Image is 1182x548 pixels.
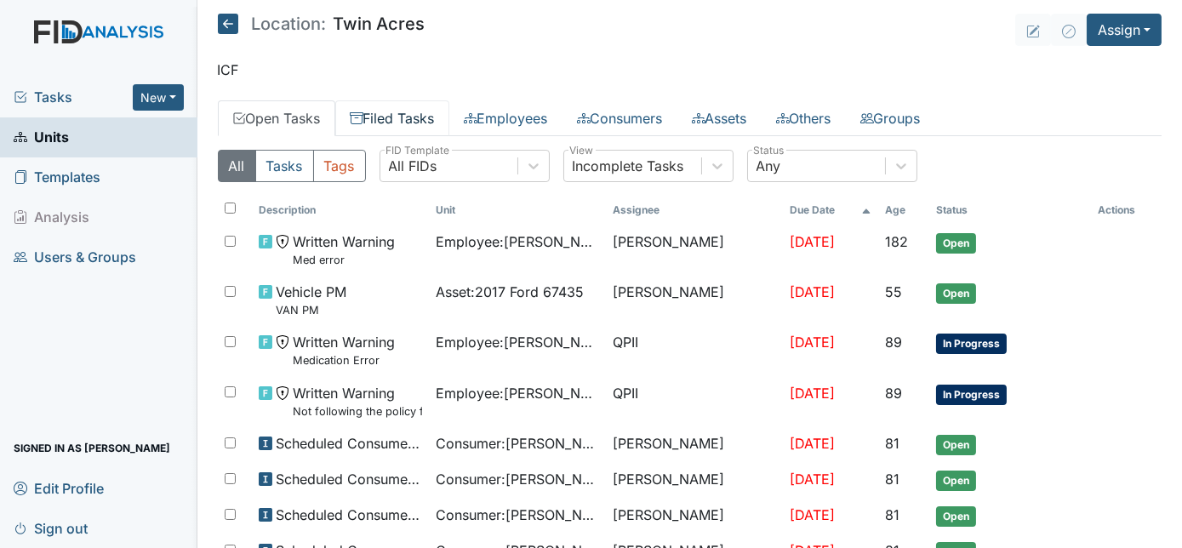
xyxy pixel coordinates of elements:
[429,196,606,225] th: Toggle SortBy
[885,283,902,300] span: 55
[293,332,395,368] span: Written Warning Medication Error
[293,403,422,420] small: Not following the policy for medication
[885,385,902,402] span: 89
[225,203,236,214] input: Toggle All Rows Selected
[790,506,835,523] span: [DATE]
[606,462,783,498] td: [PERSON_NAME]
[436,469,599,489] span: Consumer : [PERSON_NAME]
[878,196,929,225] th: Toggle SortBy
[335,100,449,136] a: Filed Tasks
[606,498,783,534] td: [PERSON_NAME]
[276,469,422,489] span: Scheduled Consumer Chart Review
[436,282,584,302] span: Asset : 2017 Ford 67435
[276,302,346,318] small: VAN PM
[133,84,184,111] button: New
[252,15,327,32] span: Location:
[936,435,976,455] span: Open
[293,352,395,368] small: Medication Error
[436,231,599,252] span: Employee : [PERSON_NAME]
[14,244,136,271] span: Users & Groups
[218,150,256,182] button: All
[606,376,783,426] td: QPII
[606,426,783,462] td: [PERSON_NAME]
[14,124,69,151] span: Units
[936,283,976,304] span: Open
[846,100,935,136] a: Groups
[436,433,599,454] span: Consumer : [PERSON_NAME]
[14,87,133,107] a: Tasks
[252,196,429,225] th: Toggle SortBy
[276,505,422,525] span: Scheduled Consumer Chart Review
[14,435,170,461] span: Signed in as [PERSON_NAME]
[218,150,366,182] div: Type filter
[783,196,878,225] th: Toggle SortBy
[885,233,908,250] span: 182
[790,385,835,402] span: [DATE]
[449,100,562,136] a: Employees
[436,383,599,403] span: Employee : [PERSON_NAME][GEOGRAPHIC_DATA]
[276,282,346,318] span: Vehicle PM VAN PM
[790,471,835,488] span: [DATE]
[436,332,599,352] span: Employee : [PERSON_NAME]
[790,283,835,300] span: [DATE]
[929,196,1091,225] th: Toggle SortBy
[276,433,422,454] span: Scheduled Consumer Chart Review
[255,150,314,182] button: Tasks
[936,334,1007,354] span: In Progress
[790,233,835,250] span: [DATE]
[885,435,899,452] span: 81
[936,506,976,527] span: Open
[14,475,104,501] span: Edit Profile
[293,383,422,420] span: Written Warning Not following the policy for medication
[936,471,976,491] span: Open
[293,231,395,268] span: Written Warning Med error
[790,435,835,452] span: [DATE]
[573,156,684,176] div: Incomplete Tasks
[218,100,335,136] a: Open Tasks
[562,100,677,136] a: Consumers
[218,60,1162,80] p: ICF
[389,156,437,176] div: All FIDs
[885,334,902,351] span: 89
[757,156,781,176] div: Any
[677,100,762,136] a: Assets
[790,334,835,351] span: [DATE]
[313,150,366,182] button: Tags
[14,515,88,541] span: Sign out
[293,252,395,268] small: Med error
[606,196,783,225] th: Assignee
[1087,14,1162,46] button: Assign
[1091,196,1162,225] th: Actions
[14,164,100,191] span: Templates
[885,506,899,523] span: 81
[936,233,976,254] span: Open
[762,100,846,136] a: Others
[936,385,1007,405] span: In Progress
[218,14,425,34] h5: Twin Acres
[606,325,783,375] td: QPII
[606,275,783,325] td: [PERSON_NAME]
[606,225,783,275] td: [PERSON_NAME]
[885,471,899,488] span: 81
[436,505,599,525] span: Consumer : [PERSON_NAME]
